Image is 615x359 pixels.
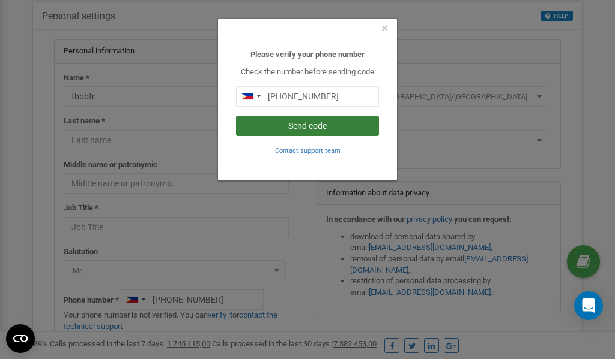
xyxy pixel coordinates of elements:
[236,86,379,107] input: 0905 123 4567
[250,50,365,59] b: Please verify your phone number
[275,146,341,155] a: Contact support team
[275,147,341,155] small: Contact support team
[236,67,379,78] p: Check the number before sending code
[574,291,603,320] div: Open Intercom Messenger
[236,116,379,136] button: Send code
[237,87,264,106] div: Telephone country code
[6,324,35,353] button: Open CMP widget
[381,22,388,35] button: Close
[381,21,388,35] span: ×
